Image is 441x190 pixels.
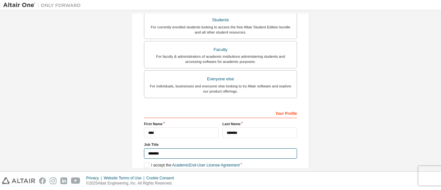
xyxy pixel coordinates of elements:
div: For faculty & administrators of academic institutions administering students and accessing softwa... [148,54,293,64]
div: For currently enrolled students looking to access the free Altair Student Edition bundle and all ... [148,25,293,35]
label: Last Name [222,121,297,126]
div: Your Profile [144,108,297,118]
div: Faculty [148,45,293,54]
div: Privacy [86,175,104,181]
label: Job Title [144,142,297,147]
div: Students [148,15,293,25]
img: instagram.svg [50,177,56,184]
div: Everyone else [148,75,293,84]
div: Website Terms of Use [104,175,146,181]
label: I accept the [144,163,240,168]
img: Altair One [3,2,84,8]
div: For individuals, businesses and everyone else looking to try Altair software and explore our prod... [148,84,293,94]
a: Academic End-User License Agreement [172,163,240,167]
p: © 2025 Altair Engineering, Inc. All Rights Reserved. [86,181,178,186]
img: youtube.svg [71,177,80,184]
img: linkedin.svg [60,177,67,184]
label: First Name [144,121,219,126]
img: facebook.svg [39,177,46,184]
div: Cookie Consent [146,175,178,181]
img: altair_logo.svg [2,177,35,184]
